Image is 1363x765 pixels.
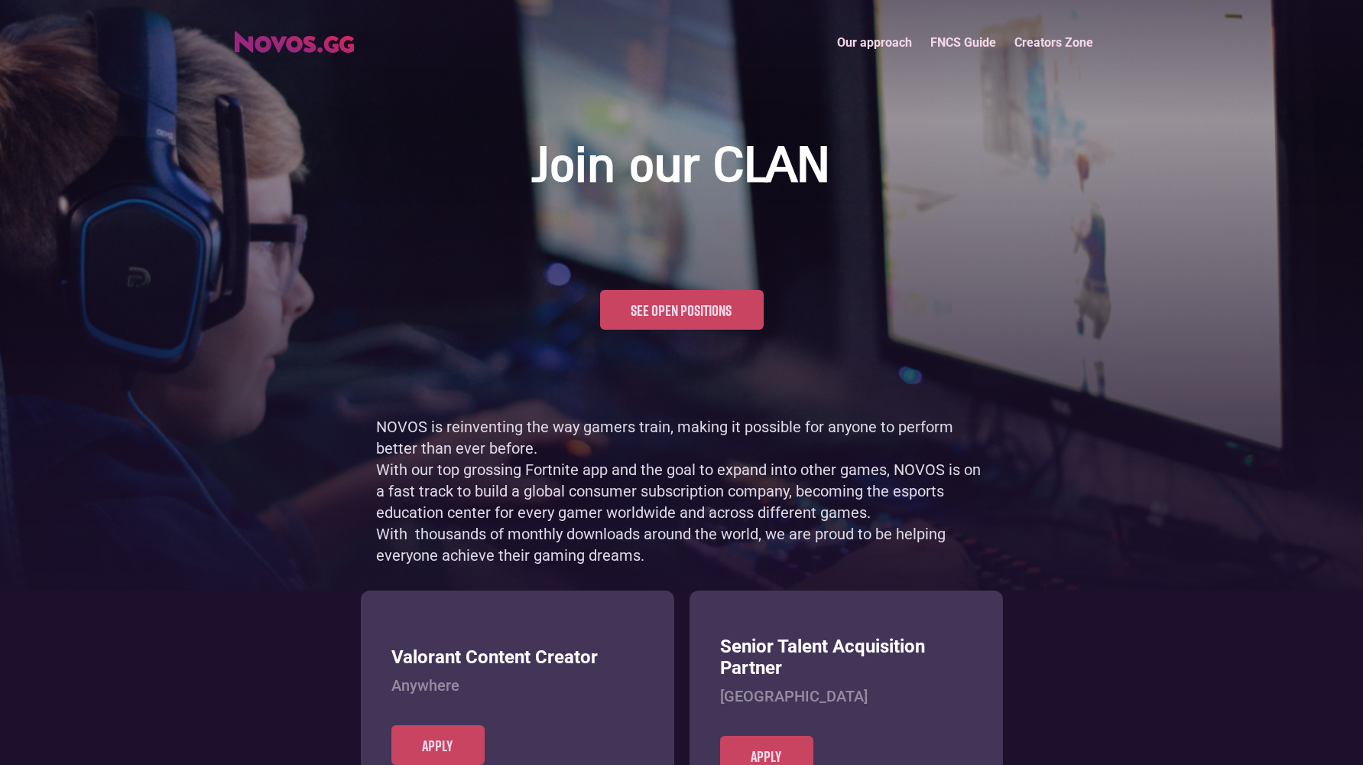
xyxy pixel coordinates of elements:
a: Valorant Content CreatorAnywhere [391,646,644,725]
h4: Anywhere [391,676,644,695]
h4: [GEOGRAPHIC_DATA] [720,687,972,705]
h3: Valorant Content Creator [391,646,644,669]
a: Creators Zone [1005,26,1102,59]
a: Our approach [828,26,921,59]
a: Apply [391,725,485,765]
h1: Join our CLAN [534,138,830,198]
a: FNCS Guide [921,26,1005,59]
h3: Senior Talent Acquisition Partner [720,636,972,680]
p: NOVOS is reinventing the way gamers train, making it possible for anyone to perform better than e... [376,416,988,566]
a: See open positions [600,290,764,330]
a: Senior Talent Acquisition Partner[GEOGRAPHIC_DATA] [720,636,972,737]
